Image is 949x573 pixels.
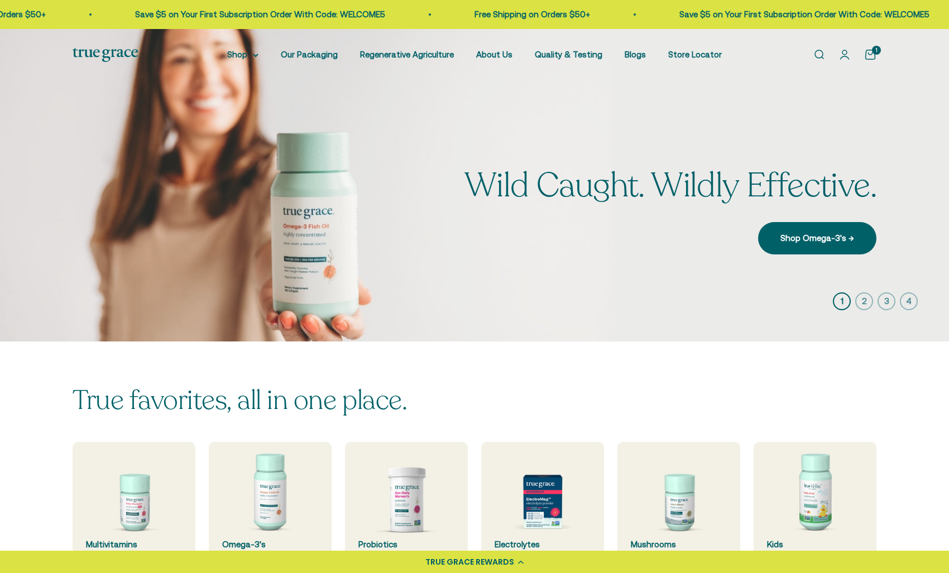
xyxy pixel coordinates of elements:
button: 2 [855,292,873,310]
div: Omega-3's [222,538,318,551]
div: Mushrooms [631,538,727,551]
a: Quality & Testing [535,50,602,59]
button: 3 [878,292,895,310]
summary: Shop [227,48,258,61]
a: Kids [754,442,876,565]
split-lines: Wild Caught. Wildly Effective. [464,163,876,209]
a: Mushrooms [617,442,740,565]
split-lines: True favorites, all in one place. [73,382,407,418]
div: Multivitamins [86,538,182,551]
a: Omega-3's [209,442,332,565]
div: Kids [767,538,863,551]
button: 1 [833,292,851,310]
a: Probiotics [345,442,468,565]
cart-count: 1 [872,46,881,55]
a: Regenerative Agriculture [360,50,454,59]
div: Probiotics [358,538,454,551]
p: Save $5 on Your First Subscription Order With Code: WELCOME5 [678,8,928,21]
a: Shop Omega-3's → [758,222,876,254]
div: TRUE GRACE REWARDS [425,556,514,568]
a: About Us [476,50,512,59]
button: 4 [900,292,918,310]
a: Electrolytes [481,442,604,565]
a: Store Locator [668,50,722,59]
p: Save $5 on Your First Subscription Order With Code: WELCOME5 [133,8,384,21]
a: Multivitamins [73,442,195,565]
a: Free Shipping on Orders $50+ [473,9,588,19]
a: Our Packaging [281,50,338,59]
a: Blogs [625,50,646,59]
div: Electrolytes [495,538,591,551]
